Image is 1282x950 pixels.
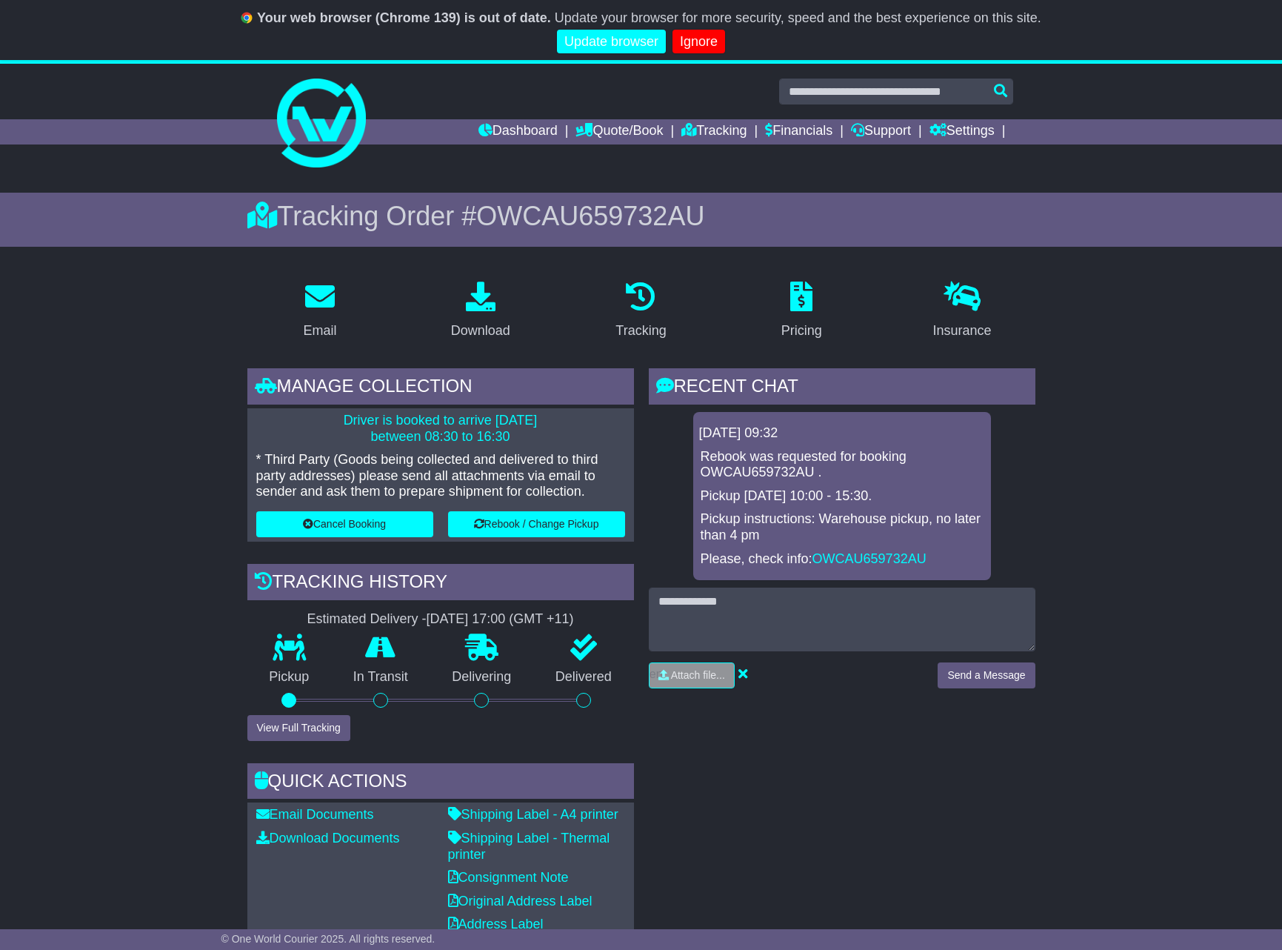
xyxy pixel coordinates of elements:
div: Tracking Order # [247,200,1035,232]
div: Quick Actions [247,763,634,803]
button: View Full Tracking [247,715,350,741]
a: OWCAU659732AU [812,551,927,566]
a: Download Documents [256,831,400,846]
a: Ignore [672,30,725,54]
a: Quote/Book [575,119,663,145]
div: RECENT CHAT [649,368,1035,408]
div: Download [451,321,510,341]
a: Download [441,276,520,346]
a: Financials [765,119,832,145]
a: Email Documents [256,807,374,822]
a: Shipping Label - A4 printer [448,807,618,822]
a: Dashboard [478,119,558,145]
a: Tracking [681,119,747,145]
a: Support [851,119,911,145]
span: Update your browser for more security, speed and the best experience on this site. [555,10,1041,25]
p: Pickup [DATE] 10:00 - 15:30. [701,488,984,505]
a: Address Label [448,917,544,931]
a: Tracking [606,276,675,346]
button: Cancel Booking [256,511,433,537]
p: Delivered [533,669,634,685]
div: [DATE] 17:00 (GMT +11) [427,611,574,628]
div: Email [303,321,336,341]
span: © One World Courier 2025. All rights reserved. [221,933,435,945]
div: [DATE] 09:32 [699,425,985,442]
p: Delivering [430,669,534,685]
a: Shipping Label - Thermal printer [448,831,610,862]
button: Send a Message [938,662,1035,688]
div: Manage collection [247,368,634,408]
a: Consignment Note [448,870,569,885]
div: Insurance [933,321,992,341]
b: Your web browser (Chrome 139) is out of date. [257,10,551,25]
a: Insurance [924,276,1001,346]
p: Rebook was requested for booking OWCAU659732AU . [701,449,984,481]
p: Please, check info: [701,551,984,568]
p: Pickup instructions: Warehouse pickup, no later than 4 pm [701,511,984,543]
a: Email [293,276,346,346]
span: OWCAU659732AU [476,201,704,231]
div: Tracking history [247,564,634,604]
div: Pricing [781,321,822,341]
p: In Transit [331,669,430,685]
a: Settings [929,119,995,145]
p: * Third Party (Goods being collected and delivered to third party addresses) please send all atta... [256,452,625,500]
div: Tracking [615,321,666,341]
a: Original Address Label [448,894,592,909]
p: Driver is booked to arrive [DATE] between 08:30 to 16:30 [256,413,625,445]
button: Rebook / Change Pickup [448,511,625,537]
a: Pricing [772,276,832,346]
p: Pickup [247,669,332,685]
a: Update browser [557,30,666,54]
div: Estimated Delivery - [247,611,634,628]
